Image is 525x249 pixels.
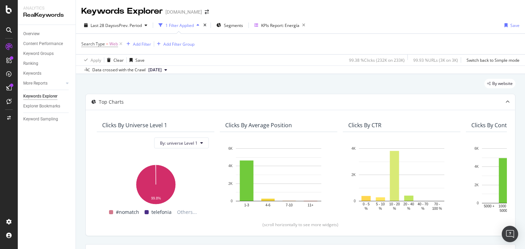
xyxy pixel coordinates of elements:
text: % [407,207,410,210]
text: 2K [474,183,479,187]
text: 0 [477,201,479,205]
button: Add Filter Group [154,40,194,48]
div: [DOMAIN_NAME] [165,9,202,15]
button: [DATE] [146,66,170,74]
text: % [393,207,396,210]
a: Keyword Sampling [23,116,71,123]
text: 2K [351,173,356,177]
a: Keywords [23,70,71,77]
text: % [379,207,382,210]
span: telefonia [151,208,172,216]
svg: A chart. [225,145,332,211]
div: Save [135,57,145,63]
text: 5 - 10 [376,202,385,206]
button: 1 Filter Applied [156,20,202,31]
text: 5000 + [484,204,495,208]
text: 20 - 40 [403,202,414,206]
text: 11+ [308,203,313,207]
div: 99.93 % URLs ( 3K on 3K ) [413,57,458,63]
button: Segments [214,20,246,31]
div: Save [510,23,520,28]
div: RealKeywords [23,11,70,19]
div: Ranking [23,60,38,67]
div: Clear [113,57,124,63]
div: 99.38 % Clicks ( 232K on 233K ) [349,57,405,63]
text: 99.8% [151,197,161,201]
div: Keywords Explorer [23,93,57,100]
text: 40 - 70 [418,202,429,206]
a: More Reports [23,80,64,87]
button: Apply [81,55,101,65]
text: 100 % [432,207,442,210]
span: Last 28 Days [91,23,115,28]
svg: A chart. [348,145,455,211]
div: More Reports [23,80,48,87]
text: 6K [474,147,479,150]
text: 4-6 [266,203,271,207]
text: 7-10 [286,203,293,207]
div: Add Filter [133,41,151,47]
div: Keywords Explorer [81,5,163,17]
div: (scroll horizontally to see more widgets) [94,222,507,228]
text: % [421,207,425,210]
a: Overview [23,30,71,38]
a: Explorer Bookmarks [23,103,71,110]
text: 6K [228,147,233,150]
text: 0 [231,199,233,203]
text: 70 - [434,202,440,206]
span: #nomatch [116,208,139,216]
a: Keywords Explorer [23,93,71,100]
div: 1 Filter Applied [165,23,194,28]
div: Explorer Bookmarks [23,103,60,110]
button: By: universe Level 1 [154,137,209,148]
div: Top Charts [99,99,124,105]
div: KPIs Report: Energía [261,23,299,28]
div: Content Performance [23,40,63,47]
span: Segments [224,23,243,28]
text: 4K [474,165,479,169]
span: Web [109,39,118,49]
span: 2025 Jul. 31st [148,67,162,73]
svg: A chart. [102,161,209,205]
span: By: universe Level 1 [160,140,198,146]
span: = [106,41,108,47]
div: times [202,22,208,29]
button: Add Filter [124,40,151,48]
text: 0 - 5 [363,202,369,206]
text: 2K [228,182,233,186]
div: Apply [91,57,101,63]
div: Switch back to Simple mode [467,57,520,63]
a: Content Performance [23,40,71,47]
div: Add Filter Group [163,41,194,47]
span: Search Type [81,41,105,47]
text: 10 - 20 [389,202,400,206]
button: Save [502,20,520,31]
button: Clear [104,55,124,65]
div: Clicks By CTR [348,122,381,129]
div: Clicks By universe Level 1 [102,122,167,129]
button: KPIs Report: Energía [252,20,308,31]
text: 0 [354,199,356,203]
a: Keyword Groups [23,50,71,57]
div: Overview [23,30,40,38]
div: arrow-right-arrow-left [205,10,209,14]
div: Open Intercom Messenger [502,226,518,242]
span: vs Prev. Period [115,23,142,28]
div: Keyword Sampling [23,116,58,123]
div: Analytics [23,5,70,11]
button: Last 28 DaysvsPrev. Period [81,20,150,31]
text: 1000 - [499,204,508,208]
span: By website [492,82,513,86]
a: Ranking [23,60,71,67]
div: legacy label [484,79,515,88]
text: 5000 [500,209,508,213]
text: 4K [228,164,233,168]
span: Others... [174,208,200,216]
div: Data crossed with the Crawl [92,67,146,73]
div: Clicks By Average Position [225,122,292,129]
button: Save [127,55,145,65]
text: % [365,207,368,210]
